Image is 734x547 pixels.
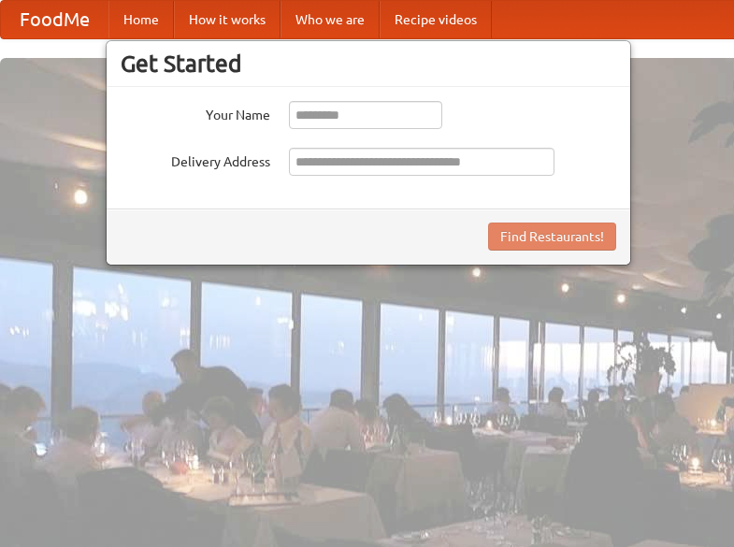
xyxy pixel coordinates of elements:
[108,1,174,38] a: Home
[121,148,270,171] label: Delivery Address
[488,223,616,251] button: Find Restaurants!
[121,101,270,124] label: Your Name
[380,1,492,38] a: Recipe videos
[281,1,380,38] a: Who we are
[121,50,616,78] h3: Get Started
[1,1,108,38] a: FoodMe
[174,1,281,38] a: How it works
